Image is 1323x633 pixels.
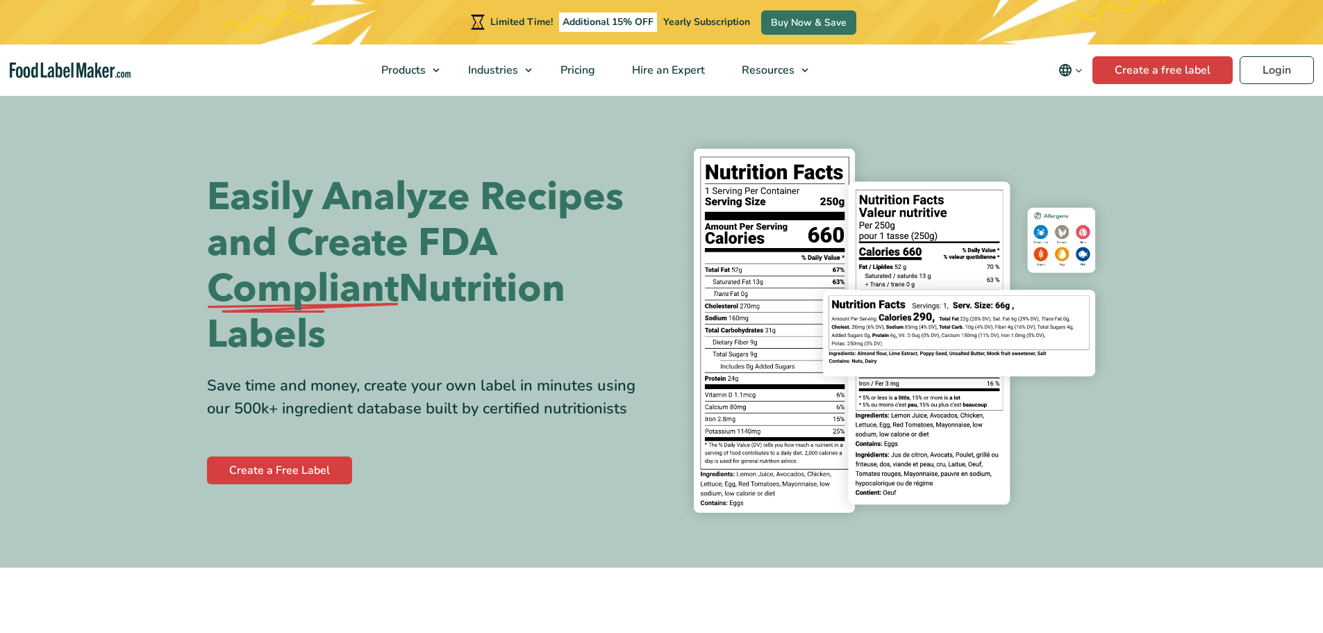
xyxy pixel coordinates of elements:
[1092,56,1233,84] a: Create a free label
[363,44,447,96] a: Products
[542,44,610,96] a: Pricing
[450,44,539,96] a: Industries
[10,63,131,79] a: Food Label Maker homepage
[207,457,352,484] a: Create a Free Label
[628,63,706,78] span: Hire an Expert
[761,10,856,35] a: Buy Now & Save
[559,13,657,32] span: Additional 15% OFF
[1240,56,1314,84] a: Login
[1049,56,1092,84] button: Change language
[207,375,651,420] div: Save time and money, create your own label in minutes using our 500k+ ingredient database built b...
[490,15,553,28] span: Limited Time!
[377,63,427,78] span: Products
[724,44,815,96] a: Resources
[556,63,597,78] span: Pricing
[207,174,651,358] h1: Easily Analyze Recipes and Create FDA Nutrition Labels
[738,63,796,78] span: Resources
[207,266,399,312] span: Compliant
[464,63,519,78] span: Industries
[663,15,750,28] span: Yearly Subscription
[614,44,720,96] a: Hire an Expert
